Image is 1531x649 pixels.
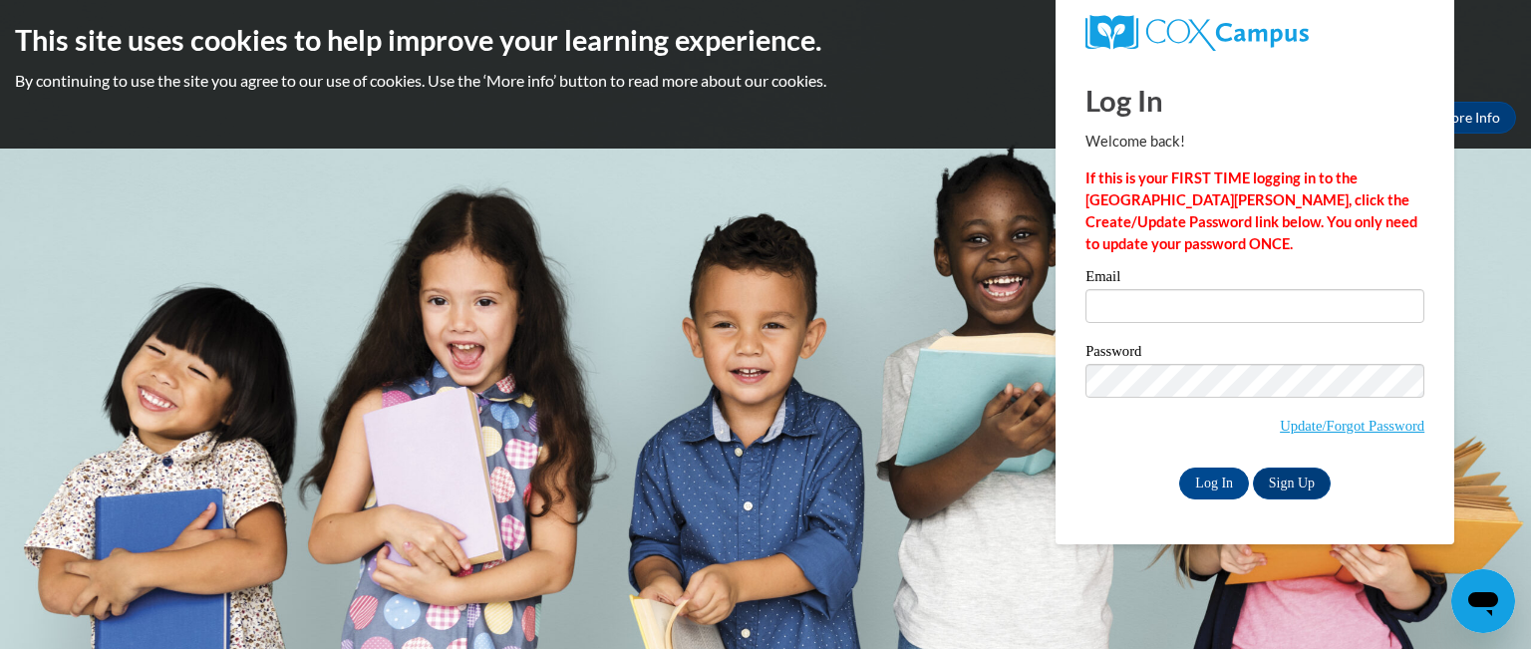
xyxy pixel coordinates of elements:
[1085,131,1424,153] p: Welcome back!
[1085,15,1424,51] a: COX Campus
[1085,269,1424,289] label: Email
[15,70,1516,92] p: By continuing to use the site you agree to our use of cookies. Use the ‘More info’ button to read...
[1085,80,1424,121] h1: Log In
[1085,15,1309,51] img: COX Campus
[1179,468,1249,499] input: Log In
[1422,102,1516,134] a: More Info
[1253,468,1331,499] a: Sign Up
[15,20,1516,60] h2: This site uses cookies to help improve your learning experience.
[1451,569,1515,633] iframe: Button to launch messaging window
[1085,344,1424,364] label: Password
[1085,169,1417,252] strong: If this is your FIRST TIME logging in to the [GEOGRAPHIC_DATA][PERSON_NAME], click the Create/Upd...
[1280,418,1424,434] a: Update/Forgot Password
